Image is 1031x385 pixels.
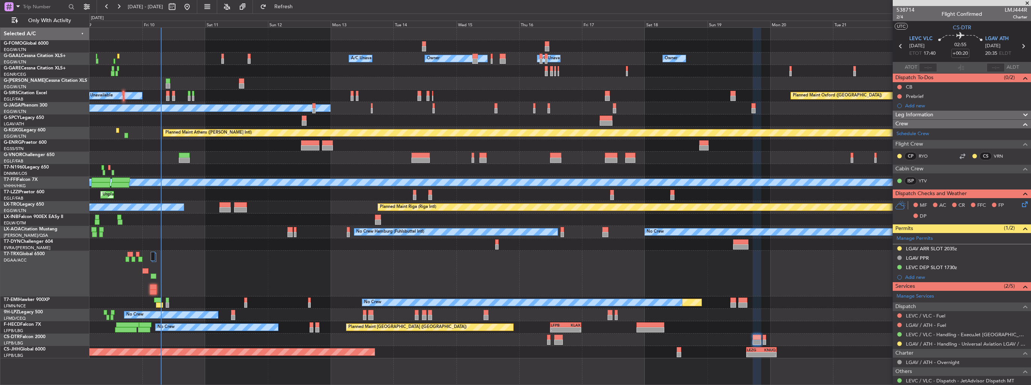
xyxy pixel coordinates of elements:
[4,66,66,71] a: G-GARECessna Citation XLS+
[4,183,26,189] a: VHHH/HKG
[4,245,50,251] a: EVRA/[PERSON_NAME]
[1004,224,1015,232] span: (1/2)
[4,353,23,358] a: LFPB/LBG
[82,90,113,101] div: A/C Unavailable
[4,128,45,132] a: G-KGKGLegacy 600
[4,54,21,58] span: G-GAAL
[551,328,565,332] div: -
[4,298,18,302] span: T7-EMI
[4,239,53,244] a: T7-DYNChallenger 604
[4,47,26,53] a: EGGW/LTN
[994,153,1011,159] a: VRN
[895,349,913,358] span: Charter
[126,309,144,320] div: No Crew
[4,208,26,214] a: EGGW/LTN
[895,23,908,30] button: UTC
[4,78,45,83] span: G-[PERSON_NAME]
[977,202,986,209] span: FFC
[985,35,1009,43] span: LGAV ATH
[4,103,47,108] a: G-JAGAPhenom 300
[103,189,226,200] div: Unplanned Maint [GEOGRAPHIC_DATA] ([GEOGRAPHIC_DATA])
[747,352,762,357] div: -
[1007,64,1019,71] span: ALDT
[8,15,82,27] button: Only With Activity
[142,21,205,27] div: Fri 10
[4,202,44,207] a: LX-TROLegacy 650
[4,340,23,346] a: LFPB/LBG
[920,202,927,209] span: MF
[427,53,440,64] div: Owner
[4,84,26,90] a: EGGW/LTN
[919,63,937,72] input: --:--
[380,202,436,213] div: Planned Maint Riga (Riga Intl)
[647,226,664,238] div: No Crew
[4,310,43,314] a: 9H-LPZLegacy 500
[895,282,915,291] span: Services
[4,347,20,352] span: CS-JHH
[895,367,912,376] span: Others
[906,245,957,252] div: LGAV ARR SLOT 2035z
[985,50,997,57] span: 20:35
[4,196,23,201] a: EGLF/FAB
[895,165,924,173] span: Cabin Crew
[4,165,49,170] a: T7-N1960Legacy 650
[4,335,20,339] span: CS-DTR
[906,313,945,319] a: LEVC / VLC - Fuel
[356,226,424,238] div: No Crew Hamburg (Fuhlsbuttel Intl)
[4,66,21,71] span: G-GARE
[268,21,331,27] div: Sun 12
[895,140,923,149] span: Flight Crew
[919,153,936,159] a: RYO
[920,213,927,220] span: DP
[4,190,44,194] a: T7-LZZIPraetor 600
[205,21,268,27] div: Sat 11
[707,21,770,27] div: Sun 19
[895,120,908,128] span: Crew
[954,41,966,49] span: 02:55
[905,102,1027,109] div: Add new
[924,50,936,57] span: 17:40
[909,42,925,50] span: [DATE]
[4,116,20,120] span: G-SPCY
[4,227,21,232] span: LX-AOA
[1004,74,1015,81] span: (0/2)
[4,153,22,157] span: G-VNOR
[4,153,54,157] a: G-VNORChallenger 650
[896,130,929,138] a: Schedule Crew
[958,202,965,209] span: CR
[4,78,87,83] a: G-[PERSON_NAME]Cessna Citation XLS
[4,146,24,152] a: EGSS/STN
[909,50,922,57] span: ETOT
[4,239,21,244] span: T7-DYN
[4,303,26,309] a: LFMN/NCE
[364,297,381,308] div: No Crew
[4,215,18,219] span: LX-INB
[351,53,382,64] div: A/C Unavailable
[4,41,48,46] a: G-FOMOGlobal 6000
[80,21,142,27] div: Thu 9
[128,3,163,10] span: [DATE] - [DATE]
[4,96,23,102] a: EGLF/FAB
[762,352,776,357] div: -
[4,252,45,256] a: T7-TRXGlobal 6500
[4,109,26,114] a: EGGW/LTN
[909,35,933,43] span: LEVC VLC
[4,103,21,108] span: G-JAGA
[1004,282,1015,290] span: (2/5)
[905,274,1027,280] div: Add new
[906,322,946,328] a: LGAV / ATH - Fuel
[896,6,915,14] span: 538714
[896,14,915,20] span: 2/4
[4,128,21,132] span: G-KGKG
[582,21,645,27] div: Fri 17
[4,140,47,145] a: G-ENRGPraetor 600
[939,202,946,209] span: AC
[906,359,960,365] a: LGAV / ATH - Overnight
[980,152,992,160] div: CS
[895,302,916,311] span: Dispatch
[268,4,299,9] span: Refresh
[4,310,19,314] span: 9H-LPZ
[895,189,967,198] span: Dispatch Checks and Weather
[20,18,79,23] span: Only With Activity
[165,127,252,138] div: Planned Maint Athens ([PERSON_NAME] Intl)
